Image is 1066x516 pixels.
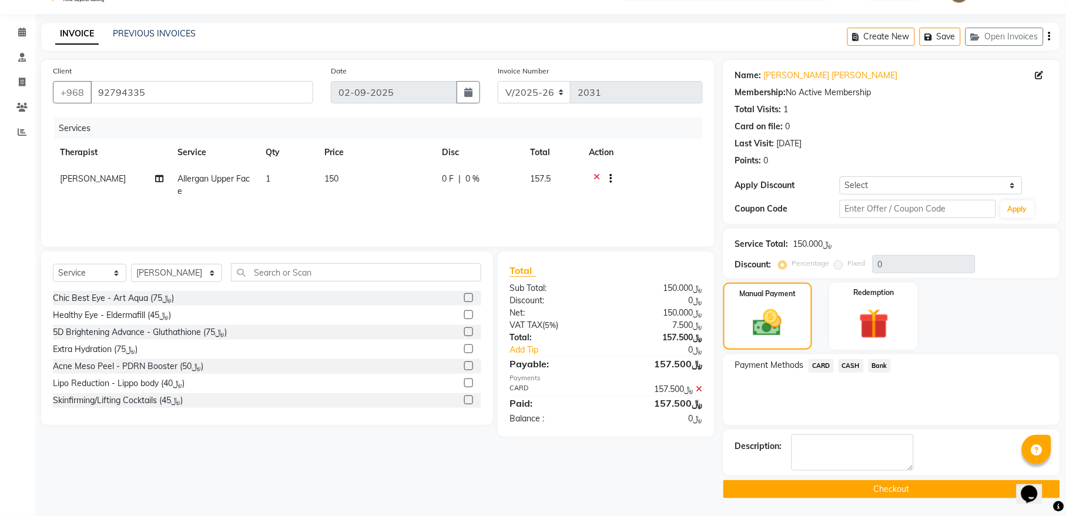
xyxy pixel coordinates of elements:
div: Points: [735,155,762,167]
div: ﷼0 [606,413,712,425]
label: Client [53,66,72,76]
img: _cash.svg [744,306,791,340]
label: Fixed [848,258,866,269]
th: Qty [259,139,317,166]
th: Therapist [53,139,170,166]
label: Invoice Number [498,66,549,76]
input: Search by Name/Mobile/Email/Code [90,81,313,103]
input: Enter Offer / Coupon Code [840,200,996,218]
div: Balance : [501,413,606,425]
span: 157.5 [530,173,551,184]
div: Membership: [735,86,786,99]
div: ( ) [501,319,606,331]
th: Total [523,139,582,166]
button: Apply [1001,200,1034,218]
div: Discount: [735,259,772,271]
div: Skinfirming/Lifting Cocktails (﷼45) [53,394,183,407]
div: Sub Total: [501,282,606,294]
div: Acne Meso Peel - PDRN Booster (﷼50) [53,360,203,373]
div: Healthy Eye - Eldermafill (﷼45) [53,309,171,321]
div: Extra Hydration (﷼75) [53,343,138,356]
span: [PERSON_NAME] [60,173,126,184]
span: 150 [324,173,338,184]
div: 0 [764,155,769,167]
span: Payment Methods [735,359,804,371]
div: ﷼0 [606,294,712,307]
div: No Active Membership [735,86,1048,99]
div: ﷼157.500 [606,357,712,371]
div: ﷼157.500 [606,383,712,396]
div: ﷼7.500 [606,319,712,331]
div: Payments [509,373,703,383]
span: 0 % [465,173,480,185]
a: PREVIOUS INVOICES [113,28,196,39]
span: Bank [869,359,891,373]
div: Total Visits: [735,103,782,116]
div: 0 [786,120,790,133]
a: Add Tip [501,344,623,356]
span: 0 F [442,173,454,185]
div: 5D Brightening Advance - Gluthathione (﷼75) [53,326,227,339]
button: Create New [847,28,915,46]
div: Last Visit: [735,138,775,150]
label: Manual Payment [739,289,796,299]
div: ﷼150.000 [606,307,712,319]
iframe: chat widget [1017,469,1054,504]
div: Paid: [501,396,606,410]
div: Total: [501,331,606,344]
label: Date [331,66,347,76]
button: Save [920,28,961,46]
input: Search or Scan [231,263,481,282]
div: Lipo Reduction - Lippo body (﷼40) [53,377,185,390]
div: ﷼150.000 [606,282,712,294]
div: Name: [735,69,762,82]
button: Open Invoices [966,28,1044,46]
div: Card on file: [735,120,783,133]
div: Payable: [501,357,606,371]
div: Net: [501,307,606,319]
div: Coupon Code [735,203,840,215]
span: CASH [839,359,864,373]
th: Action [582,139,703,166]
div: ﷼157.500 [606,396,712,410]
span: 5% [545,320,556,330]
div: ﷼0 [623,344,712,356]
div: [DATE] [777,138,802,150]
a: INVOICE [55,24,99,45]
span: Allergan Upper Face [177,173,250,196]
span: VAT TAX [509,320,542,330]
span: 1 [266,173,270,184]
button: +968 [53,81,92,103]
div: Services [54,118,712,139]
th: Service [170,139,259,166]
th: Price [317,139,435,166]
div: ﷼157.500 [606,331,712,344]
div: CARD [501,383,606,396]
span: CARD [809,359,834,373]
button: Checkout [723,480,1060,498]
label: Redemption [854,287,894,298]
div: Discount: [501,294,606,307]
div: Service Total: [735,238,789,250]
label: Percentage [792,258,830,269]
img: _gift.svg [850,305,899,343]
span: Total [509,264,537,277]
div: Description: [735,440,782,453]
a: [PERSON_NAME] [PERSON_NAME] [764,69,898,82]
div: ﷼150.000 [793,238,833,250]
div: 1 [784,103,789,116]
div: Chic Best Eye - Art Aqua (﷼75) [53,292,174,304]
th: Disc [435,139,523,166]
div: Apply Discount [735,179,840,192]
span: | [458,173,461,185]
